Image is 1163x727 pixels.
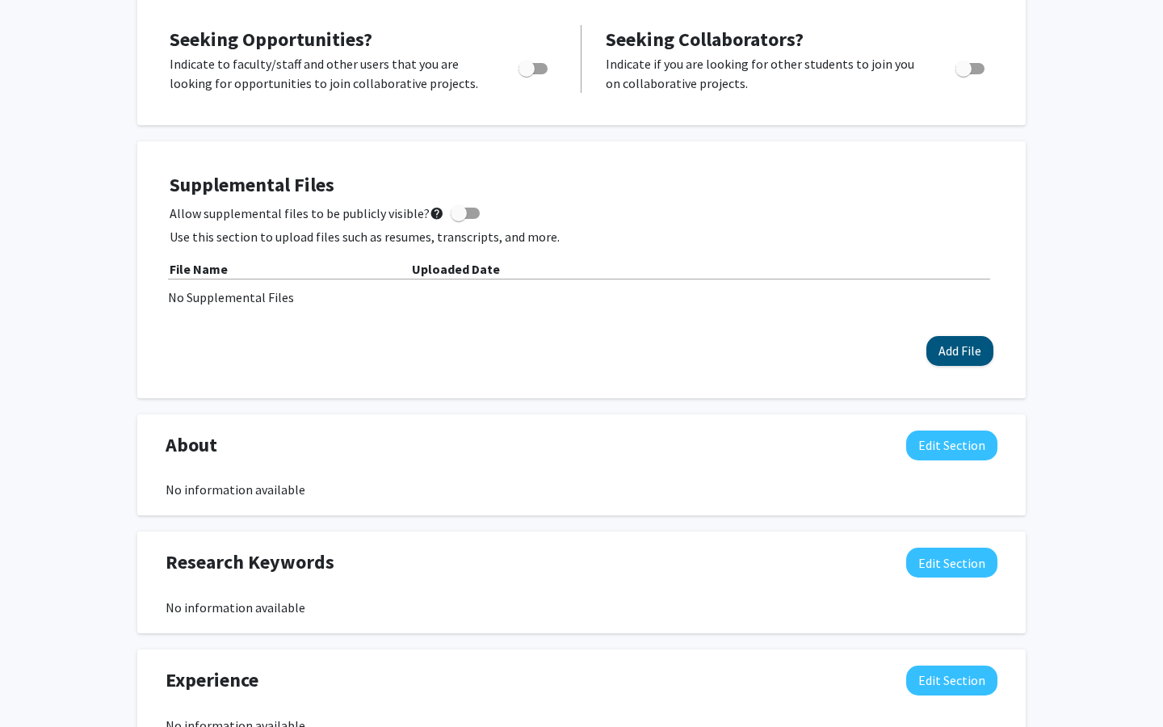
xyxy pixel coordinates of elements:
div: No information available [166,598,997,617]
span: Experience [166,666,258,695]
span: Allow supplemental files to be publicly visible? [170,204,444,223]
p: Indicate to faculty/staff and other users that you are looking for opportunities to join collabor... [170,54,488,93]
b: File Name [170,261,228,277]
button: Add File [926,336,993,366]
div: No Supplemental Files [168,288,995,307]
div: No information available [166,480,997,499]
span: Seeking Collaborators? [606,27,804,52]
iframe: Chat [12,654,69,715]
mat-icon: help [430,204,444,223]
div: Toggle [949,54,993,78]
span: Research Keywords [166,548,334,577]
span: About [166,431,217,460]
p: Indicate if you are looking for other students to join you on collaborative projects. [606,54,925,93]
button: Edit About [906,431,997,460]
button: Edit Research Keywords [906,548,997,578]
button: Edit Experience [906,666,997,695]
b: Uploaded Date [412,261,500,277]
p: Use this section to upload files such as resumes, transcripts, and more. [170,227,993,246]
div: Toggle [512,54,556,78]
span: Seeking Opportunities? [170,27,372,52]
h4: Supplemental Files [170,174,993,197]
